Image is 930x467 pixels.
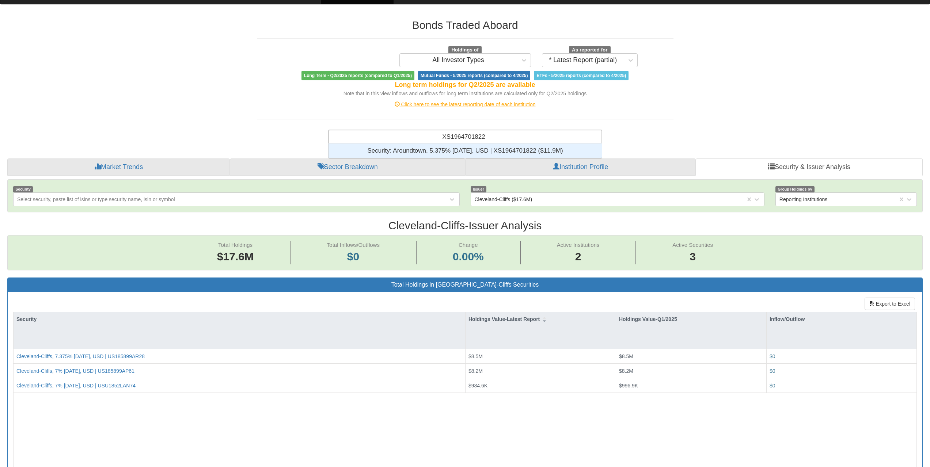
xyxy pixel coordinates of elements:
[17,196,175,203] div: Select security, paste list of isins or type security name, isin or symbol
[767,312,916,326] div: Inflow/Outflow
[448,46,481,54] span: Holdings of
[475,196,532,203] div: Cleveland-Cliffs ($17.6M)
[218,242,253,248] span: Total Holdings
[7,158,230,176] a: Market Trends
[557,249,600,265] span: 2
[16,382,136,389] button: Cleveland-Cliffs, 7% [DATE], USD | USU1852LAN74
[619,383,638,388] span: $996.9K
[465,158,696,176] a: Institution Profile
[770,368,775,374] span: $0
[459,242,478,248] span: Change
[569,46,611,54] span: As reported for
[466,312,616,326] div: Holdings Value-Latest Report
[14,312,465,326] div: Security
[432,57,484,64] div: All Investor Types
[301,71,414,80] span: Long Term - Q2/2025 reports (compared to Q1/2025)
[616,312,766,326] div: Holdings Value-Q1/2025
[468,353,483,359] span: $8.5M
[347,250,359,263] span: $0
[329,143,602,158] div: Security: ‎Aroundtown, 5.375% [DATE], USD | XS1964701822 ‎($11.9M)‏
[418,71,530,80] span: Mutual Funds - 5/2025 reports (compared to 4/2025)
[471,186,487,192] span: Issuer
[13,282,917,288] h3: Total Holdings in [GEOGRAPHIC_DATA]-Cliffs Securities
[217,250,254,263] span: $17.6M
[779,196,828,203] div: Reporting Institutions
[557,242,600,248] span: Active Institutions
[468,383,487,388] span: $934.6K
[770,383,775,388] span: $0
[672,249,713,265] span: 3
[619,368,633,374] span: $8.2M
[534,71,629,80] span: ETFs - 5/2025 reports (compared to 4/2025)
[468,368,483,374] span: $8.2M
[327,242,380,248] span: Total Inflows/Outflows
[696,158,923,176] a: Security & Issuer Analysis
[16,367,134,375] button: Cleveland-Cliffs, 7% [DATE], USD | US185899AP61
[257,80,673,90] div: Long term holdings for Q2/2025 are available
[257,90,673,97] div: Note that in this view inflows and outflows for long term institutions are calculated only for Q2...
[257,19,673,31] h2: Bonds Traded Aboard
[13,186,33,192] span: Security
[329,143,602,158] div: grid
[7,219,923,231] h2: Cleveland-Cliffs - Issuer Analysis
[16,353,145,360] button: Cleveland-Cliffs, 7.375% [DATE], USD | US185899AR28
[775,186,815,192] span: Group Holdings by
[549,57,617,64] div: * Latest Report (partial)
[770,353,775,359] span: $0
[865,298,915,310] button: Export to Excel
[619,353,633,359] span: $8.5M
[672,242,713,248] span: Active Securities
[251,101,679,108] div: Click here to see the latest reporting date of each institution
[453,249,484,265] span: 0.00%
[230,158,465,176] a: Sector Breakdown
